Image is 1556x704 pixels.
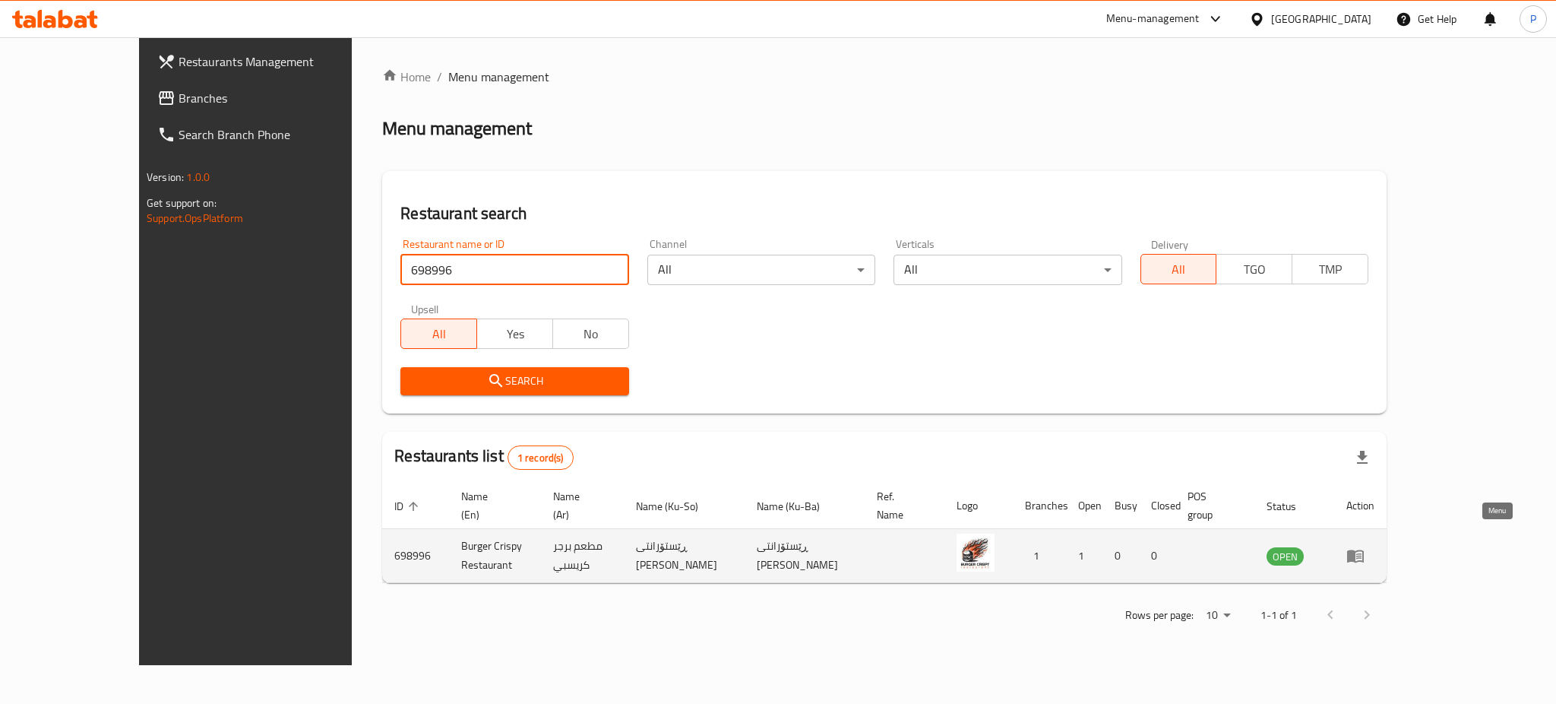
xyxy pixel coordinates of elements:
button: TMP [1292,254,1368,284]
th: Busy [1102,483,1139,529]
span: 1.0.0 [186,167,210,187]
span: 1 record(s) [508,451,573,465]
button: Search [400,367,628,395]
th: Logo [944,483,1013,529]
a: Search Branch Phone [145,116,399,153]
li: / [437,68,442,86]
span: TMP [1298,258,1362,281]
span: Restaurants Management [179,52,387,71]
th: Action [1334,483,1387,529]
span: Yes [483,323,547,345]
button: TGO [1216,254,1292,284]
button: No [552,319,629,349]
p: 1-1 of 1 [1260,606,1297,625]
input: Search for restaurant name or ID.. [400,255,628,285]
td: مطعم برجر كريسبي [541,529,625,583]
img: Burger Crispy Restaurant [957,534,995,572]
a: Support.OpsPlatform [147,208,243,228]
span: Search [413,372,616,391]
div: All [647,255,875,285]
div: Menu-management [1106,10,1200,28]
p: Rows per page: [1125,606,1194,625]
td: ڕێستۆرانتی [PERSON_NAME] [745,529,865,583]
td: 1 [1066,529,1102,583]
span: Get support on: [147,193,217,213]
td: 698996 [382,529,449,583]
span: Name (Ku-So) [636,497,718,515]
h2: Restaurant search [400,202,1368,225]
span: All [1147,258,1211,281]
span: Name (Ku-Ba) [757,497,840,515]
label: Upsell [411,303,439,314]
span: Name (En) [461,487,522,524]
div: All [893,255,1121,285]
button: Yes [476,319,553,349]
span: POS group [1188,487,1235,524]
label: Delivery [1151,239,1189,249]
td: Burger Crispy Restaurant [449,529,540,583]
span: OPEN [1267,548,1304,566]
h2: Restaurants list [394,445,573,470]
div: [GEOGRAPHIC_DATA] [1271,11,1371,27]
td: 0 [1102,529,1139,583]
div: Rows per page: [1200,604,1236,627]
span: No [559,323,623,345]
a: Branches [145,80,399,116]
span: Version: [147,167,184,187]
th: Open [1066,483,1102,529]
td: 0 [1139,529,1175,583]
a: Home [382,68,431,86]
table: enhanced table [382,483,1387,583]
span: Menu management [448,68,549,86]
span: Search Branch Phone [179,125,387,144]
nav: breadcrumb [382,68,1387,86]
span: Ref. Name [877,487,926,524]
div: Export file [1344,439,1380,476]
td: ڕێستۆرانتی [PERSON_NAME] [624,529,744,583]
span: All [407,323,471,345]
a: Restaurants Management [145,43,399,80]
th: Closed [1139,483,1175,529]
span: Status [1267,497,1316,515]
h2: Menu management [382,116,532,141]
span: ID [394,497,423,515]
th: Branches [1013,483,1066,529]
div: Total records count [508,446,574,470]
div: OPEN [1267,547,1304,566]
button: All [400,319,477,349]
td: 1 [1013,529,1066,583]
span: TGO [1222,258,1286,281]
span: P [1530,11,1536,27]
span: Name (Ar) [553,487,606,524]
span: Branches [179,89,387,107]
button: All [1140,254,1217,284]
